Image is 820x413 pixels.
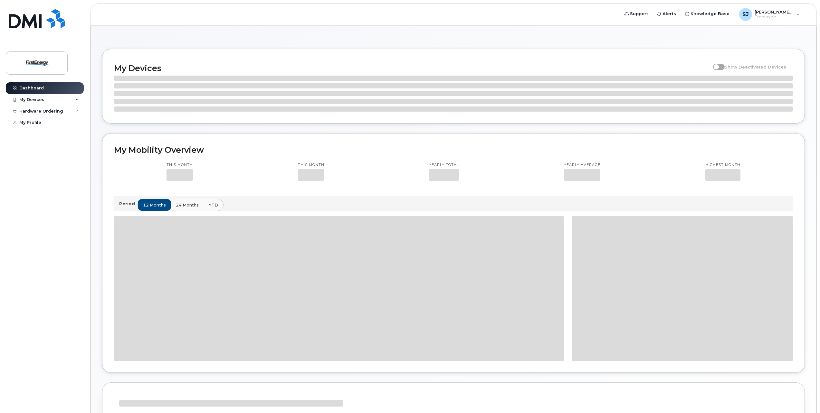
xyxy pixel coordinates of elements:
p: Highest month [705,162,740,168]
h2: My Devices [114,63,710,73]
h2: My Mobility Overview [114,145,793,155]
p: Yearly average [564,162,600,168]
span: YTD [209,202,218,208]
p: This month [167,162,193,168]
p: Yearly total [429,162,459,168]
input: Show Deactivated Devices [713,61,718,66]
span: Show Deactivated Devices [725,64,786,69]
p: This month [298,162,324,168]
p: Period [119,201,138,207]
span: 24 months [176,202,199,208]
